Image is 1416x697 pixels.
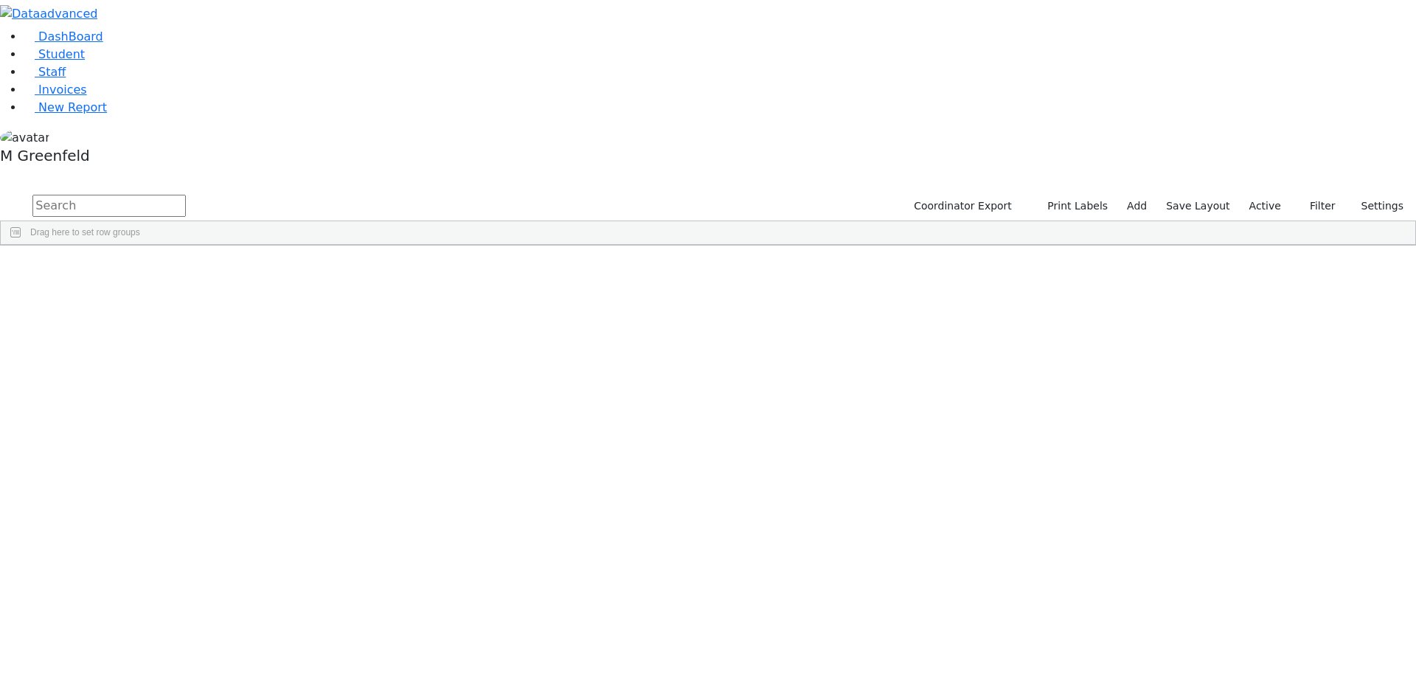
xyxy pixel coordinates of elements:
[1030,195,1114,218] button: Print Labels
[1120,195,1153,218] a: Add
[24,30,103,44] a: DashBoard
[904,195,1018,218] button: Coordinator Export
[30,227,140,237] span: Drag here to set row groups
[38,65,66,79] span: Staff
[38,30,103,44] span: DashBoard
[24,65,66,79] a: Staff
[1342,195,1410,218] button: Settings
[24,100,107,114] a: New Report
[1291,195,1342,218] button: Filter
[38,100,107,114] span: New Report
[1159,195,1236,218] button: Save Layout
[24,83,87,97] a: Invoices
[38,83,87,97] span: Invoices
[32,195,186,217] input: Search
[38,47,85,61] span: Student
[24,47,85,61] a: Student
[1243,195,1288,218] label: Active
